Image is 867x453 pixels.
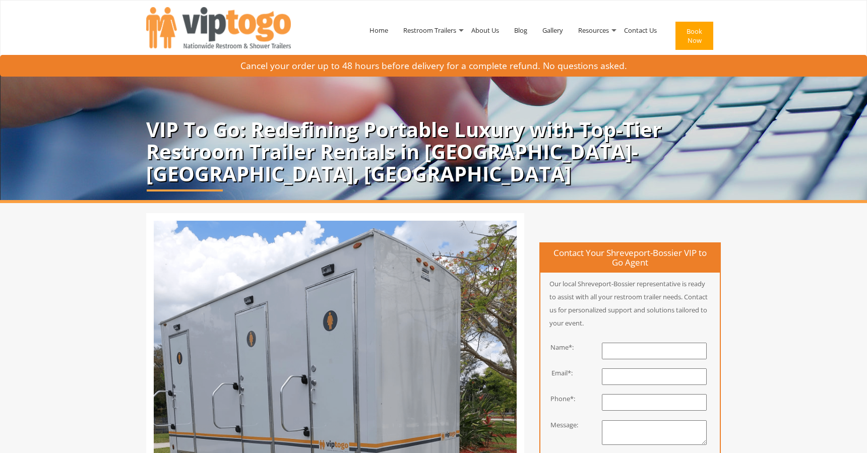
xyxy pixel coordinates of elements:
[540,243,720,273] h4: Contact Your Shreveport-Bossier VIP to Go Agent
[146,118,721,185] p: VIP To Go: Redefining Portable Luxury with Top-Tier Restroom Trailer Rentals in [GEOGRAPHIC_DATA]...
[675,22,713,50] button: Book Now
[533,394,582,404] div: Phone*:
[396,4,464,56] a: Restroom Trailers
[533,420,582,430] div: Message:
[362,4,396,56] a: Home
[533,368,582,378] div: Email*:
[146,7,291,48] img: VIPTOGO
[540,277,720,330] p: Our local Shreveport-Bossier representative is ready to assist with all your restroom trailer nee...
[616,4,664,56] a: Contact Us
[571,4,616,56] a: Resources
[464,4,507,56] a: About Us
[507,4,535,56] a: Blog
[535,4,571,56] a: Gallery
[533,343,582,352] div: Name*:
[664,4,721,72] a: Book Now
